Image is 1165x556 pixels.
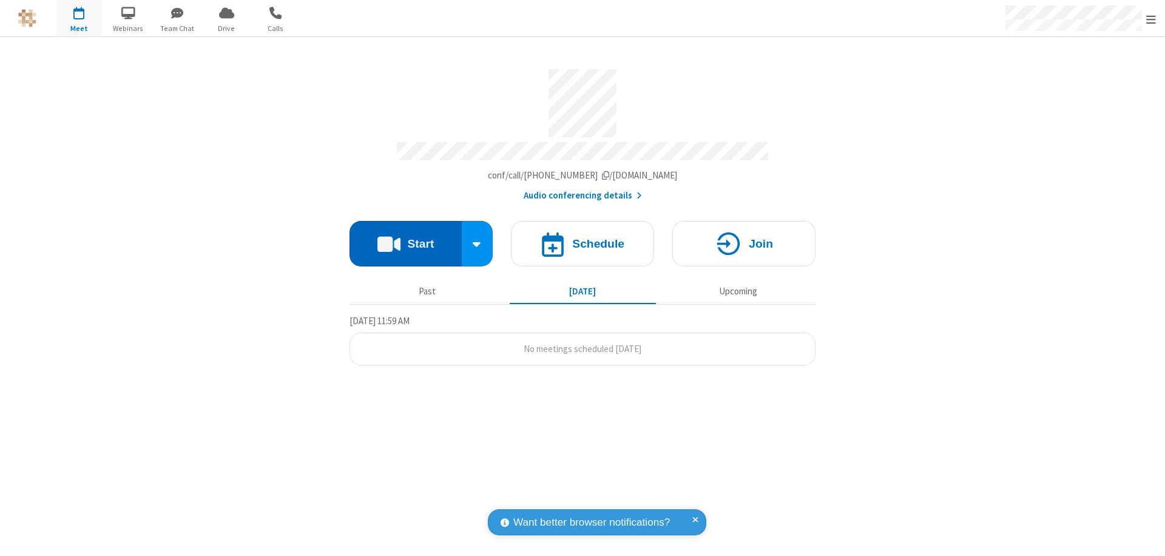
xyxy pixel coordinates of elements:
[524,189,642,203] button: Audio conferencing details
[462,221,493,266] div: Start conference options
[349,221,462,266] button: Start
[524,343,641,354] span: No meetings scheduled [DATE]
[204,23,249,34] span: Drive
[665,280,811,303] button: Upcoming
[349,314,815,366] section: Today's Meetings
[1135,524,1156,548] iframe: Chat
[488,169,678,183] button: Copy my meeting room linkCopy my meeting room link
[155,23,200,34] span: Team Chat
[106,23,151,34] span: Webinars
[349,315,410,327] span: [DATE] 11:59 AM
[18,9,36,27] img: QA Selenium DO NOT DELETE OR CHANGE
[513,515,670,531] span: Want better browser notifications?
[349,60,815,203] section: Account details
[749,238,773,249] h4: Join
[407,238,434,249] h4: Start
[572,238,624,249] h4: Schedule
[253,23,299,34] span: Calls
[354,280,501,303] button: Past
[488,169,678,181] span: Copy my meeting room link
[511,221,654,266] button: Schedule
[56,23,102,34] span: Meet
[672,221,815,266] button: Join
[510,280,656,303] button: [DATE]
